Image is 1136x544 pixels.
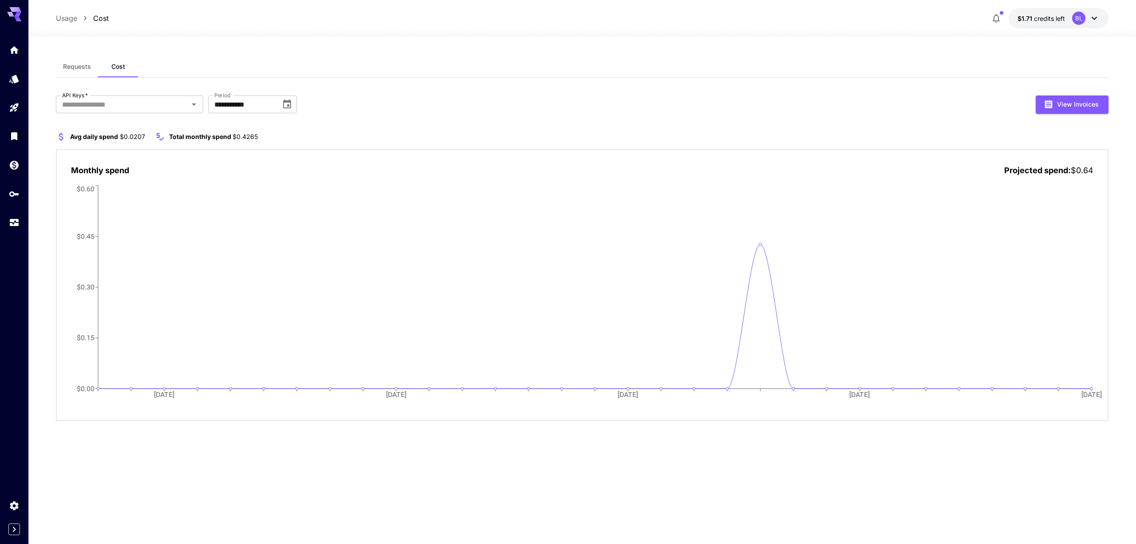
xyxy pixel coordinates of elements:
[77,184,95,193] tspan: $0.60
[70,133,118,140] span: Avg daily spend
[9,500,20,511] div: Settings
[169,133,231,140] span: Total monthly spend
[1072,12,1085,25] div: BL
[1009,8,1108,28] button: $1.7142BL
[1071,166,1093,175] span: $0.64
[1036,99,1108,108] a: View Invoices
[120,133,145,140] span: $0.0207
[233,133,258,140] span: $0.4265
[1034,15,1065,22] span: credits left
[387,390,407,399] tspan: [DATE]
[619,390,639,399] tspan: [DATE]
[1018,15,1034,22] span: $1.71
[9,188,20,199] div: API Keys
[9,214,20,225] div: Usage
[77,385,95,393] tspan: $0.00
[62,91,88,99] label: API Keys
[1004,166,1071,175] span: Projected spend:
[1082,390,1103,399] tspan: [DATE]
[188,98,200,111] button: Open
[1036,95,1108,114] button: View Invoices
[9,159,20,171] div: Wallet
[71,164,129,176] p: Monthly spend
[111,63,125,71] span: Cost
[278,95,296,113] button: Choose date, selected date is Aug 1, 2025
[63,63,91,71] span: Requests
[1018,14,1065,23] div: $1.7142
[850,390,871,399] tspan: [DATE]
[9,73,20,84] div: Models
[56,13,109,24] nav: breadcrumb
[9,131,20,142] div: Library
[9,44,20,56] div: Home
[93,13,109,24] a: Cost
[8,524,20,535] button: Expand sidebar
[154,390,175,399] tspan: [DATE]
[214,91,231,99] label: Period
[77,283,95,291] tspan: $0.30
[77,334,95,342] tspan: $0.15
[77,232,95,241] tspan: $0.45
[56,13,77,24] a: Usage
[9,102,20,113] div: Playground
